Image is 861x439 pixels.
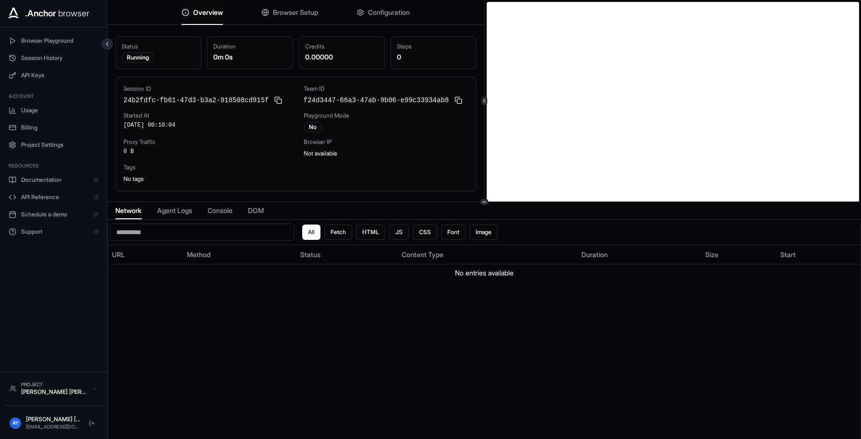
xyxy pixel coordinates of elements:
span: AY [12,419,19,427]
div: [EMAIL_ADDRESS][DOMAIN_NAME] [26,423,81,430]
div: No [304,122,322,132]
div: Status [122,43,195,50]
span: Console [208,206,233,215]
div: Start [780,250,857,260]
span: Configuration [368,8,410,17]
div: 0.00000 [305,52,379,62]
div: Duration [213,43,287,50]
span: Documentation [21,176,89,184]
button: Fetch [324,225,352,240]
div: Method [187,250,293,260]
div: Session ID [123,85,288,93]
button: Billing [4,120,103,135]
div: Size [705,250,773,260]
span: Support [21,228,89,236]
span: Browser Playground [21,37,98,45]
div: Duration [581,250,698,260]
div: [PERSON_NAME] [PERSON_NAME] [26,415,81,423]
span: Schedule a demo [21,211,89,218]
button: Collapse sidebar [101,38,113,50]
span: Billing [21,124,98,131]
button: API Keys [4,68,103,83]
img: Anchor Icon [6,6,21,21]
span: Usage [21,107,98,114]
span: Network [115,206,142,215]
button: Logout [86,417,98,429]
button: Browser Playground [4,33,103,48]
h3: Account [9,93,98,100]
span: 24b2fdfc-fb61-47d3-b3a2-918508cd915f [123,95,269,105]
div: Team ID [304,85,468,93]
h3: Resources [9,162,98,169]
span: browser [58,7,89,20]
button: Session History [4,50,103,66]
a: Schedule a demo [4,207,103,222]
div: Steps [397,43,470,50]
div: 0 [397,52,470,62]
button: HTML [356,225,385,240]
span: .Anchor [25,7,56,20]
button: Project Settings [4,137,103,153]
button: Font [441,225,466,240]
span: f24d3447-66a3-47ab-9b06-e99c33934ab8 [304,95,449,105]
a: Documentation [4,172,103,188]
button: All [302,225,320,240]
div: 0m 0s [213,52,287,62]
div: Playground Mode [304,112,468,119]
div: Project [21,381,87,388]
span: API Keys [21,71,98,79]
button: JS [389,225,409,240]
div: Browser IP [304,138,468,146]
div: Tags [123,164,468,171]
span: Not available [304,150,337,157]
div: Content Type [402,250,574,260]
button: Project[PERSON_NAME] [PERSON_NAME] Project [5,377,102,400]
div: Started At [123,112,288,119]
button: Usage [4,103,103,118]
div: [DATE] 00:10:04 [123,121,288,129]
div: 0 B [123,148,288,155]
span: Project Settings [21,141,98,149]
div: URL [112,250,179,260]
a: Support [4,224,103,239]
div: [PERSON_NAME] [PERSON_NAME] Project [21,388,87,396]
div: Proxy Traffic [123,138,288,146]
div: Running [122,52,154,63]
span: Session History [21,54,98,62]
button: Image [469,225,498,240]
a: API Reference [4,190,103,205]
div: Credits [305,43,379,50]
span: No tags [123,175,144,182]
span: Browser Setup [273,8,318,17]
span: DOM [248,206,264,215]
span: API Reference [21,193,89,201]
td: No entries available [108,264,861,282]
span: Agent Logs [157,206,192,215]
div: Status [300,250,394,260]
button: CSS [413,225,437,240]
span: Overview [193,8,223,17]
